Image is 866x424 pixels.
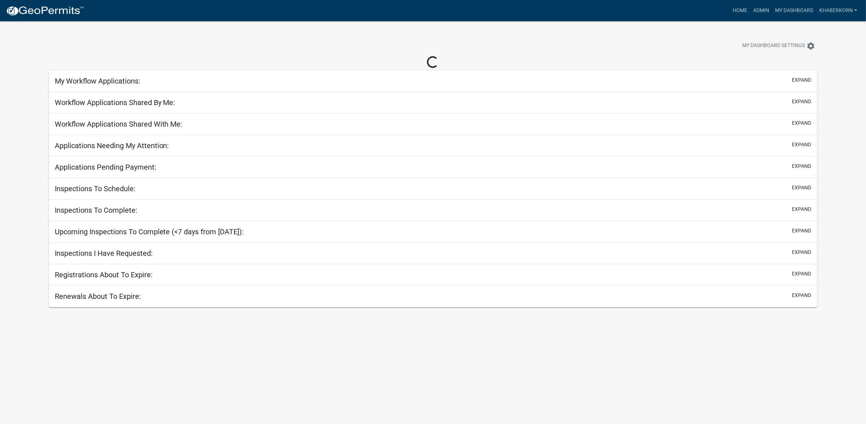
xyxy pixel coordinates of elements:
[55,120,183,128] h5: Workflow Applications Shared With Me:
[730,4,750,18] a: Home
[792,270,811,278] button: expand
[792,205,811,213] button: expand
[55,163,156,171] h5: Applications Pending Payment:
[792,141,811,149] button: expand
[792,227,811,235] button: expand
[792,248,811,256] button: expand
[55,270,153,279] h5: Registrations About To Expire:
[750,4,772,18] a: Admin
[736,39,821,53] button: My Dashboard Settingssettings
[792,162,811,170] button: expand
[806,42,815,50] i: settings
[772,4,816,18] a: My Dashboard
[55,249,153,258] h5: Inspections I Have Requested:
[55,292,141,301] h5: Renewals About To Expire:
[792,98,811,105] button: expand
[55,77,140,85] h5: My Workflow Applications:
[816,4,860,18] a: khaberkorn
[55,184,136,193] h5: Inspections To Schedule:
[55,227,244,236] h5: Upcoming Inspections To Complete (<7 days from [DATE]):
[792,119,811,127] button: expand
[55,206,137,215] h5: Inspections To Complete:
[742,42,805,50] span: My Dashboard Settings
[792,76,811,84] button: expand
[792,184,811,192] button: expand
[55,141,169,150] h5: Applications Needing My Attention:
[792,292,811,299] button: expand
[55,98,175,107] h5: Workflow Applications Shared By Me:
